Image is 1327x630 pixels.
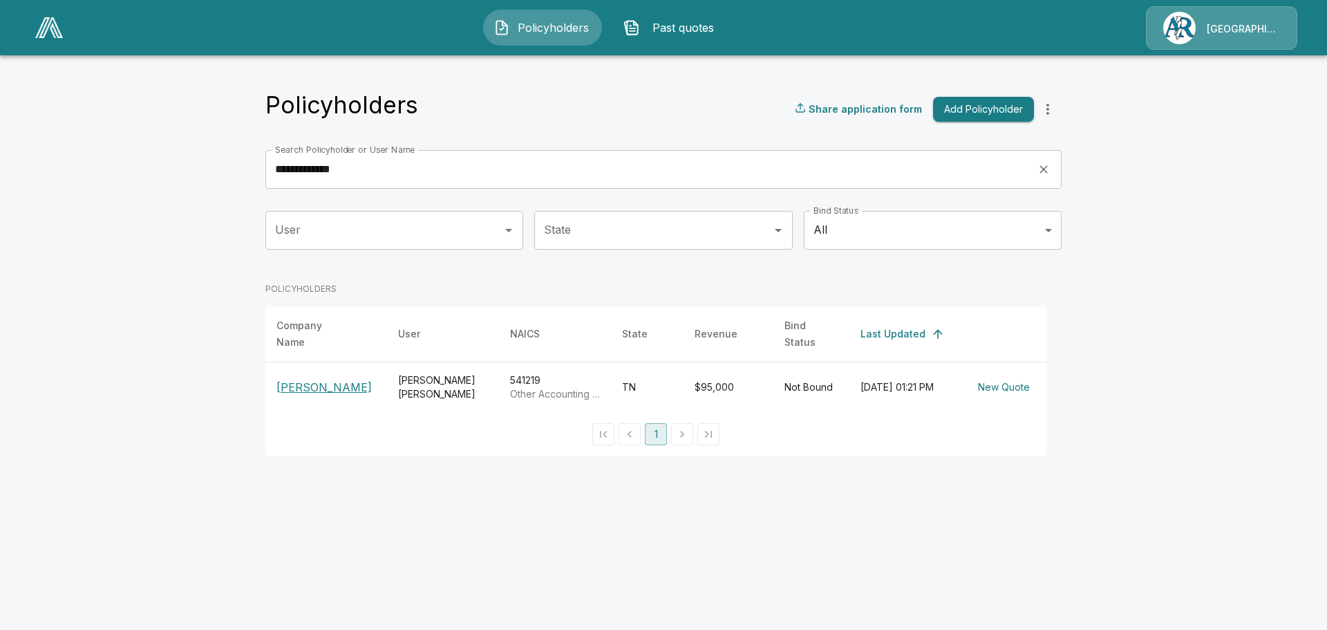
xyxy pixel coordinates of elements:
[265,306,1046,412] table: simple table
[646,19,722,36] span: Past quotes
[265,283,1046,295] p: POLICYHOLDERS
[276,317,351,351] div: Company Name
[276,379,376,396] p: [PERSON_NAME]
[623,19,640,36] img: Past quotes Icon
[590,423,722,445] nav: pagination navigation
[773,306,849,362] th: Bind Status
[695,326,737,342] div: Revenue
[813,205,858,216] label: Bind Status
[860,326,925,342] div: Last Updated
[35,17,63,38] img: AA Logo
[265,91,418,120] h4: Policyholders
[809,102,922,116] p: Share application form
[275,144,415,156] label: Search Policyholder or User Name
[804,211,1062,250] div: All
[849,362,961,412] td: [DATE] 01:21 PM
[516,19,592,36] span: Policyholders
[1034,95,1062,123] button: more
[398,326,420,342] div: User
[933,97,1034,122] button: Add Policyholder
[510,326,540,342] div: NAICS
[510,387,600,401] p: Other Accounting Services
[499,221,518,240] button: Open
[611,362,684,412] td: TN
[613,10,732,46] button: Past quotes IconPast quotes
[773,362,849,412] td: Not Bound
[972,375,1035,400] button: New Quote
[645,423,667,445] button: page 1
[483,10,602,46] button: Policyholders IconPolicyholders
[398,373,488,401] div: [PERSON_NAME] [PERSON_NAME]
[1033,159,1054,180] button: clear search
[493,19,510,36] img: Policyholders Icon
[769,221,788,240] button: Open
[684,362,773,412] td: $95,000
[622,326,648,342] div: State
[928,97,1034,122] a: Add Policyholder
[510,373,600,401] div: 541219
